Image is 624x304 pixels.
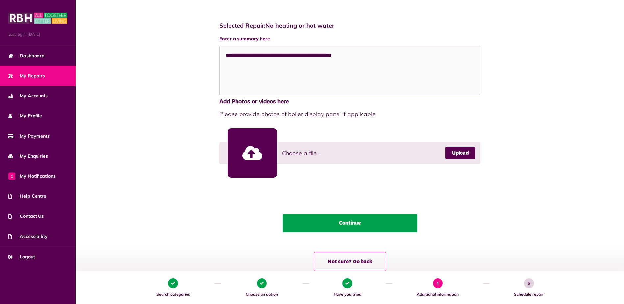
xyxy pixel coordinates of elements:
span: Accessibility [8,233,48,240]
span: My Enquiries [8,153,48,160]
span: My Profile [8,113,42,119]
span: Logout [8,253,35,260]
span: Help Centre [8,193,46,200]
span: Add Photos or videos here [219,97,481,106]
label: Enter a summary here [219,36,481,42]
span: 1 [8,172,15,180]
h4: Selected Repair: No heating or hot water [219,22,481,29]
span: 1 [168,278,178,288]
a: Upload [445,147,475,159]
span: Choose a file... [282,149,321,158]
img: MyRBH [8,12,67,25]
span: My Accounts [8,92,48,99]
span: Contact Us [8,213,44,220]
span: Dashboard [8,52,45,59]
button: Continue [283,214,417,232]
span: Last login: [DATE] [8,31,67,37]
span: Have you tried [312,291,382,297]
span: My Notifications [8,173,56,180]
span: Search categories [135,291,211,297]
span: My Repairs [8,72,45,79]
span: 5 [524,278,534,288]
button: Not sure? Go back [314,252,386,271]
span: Additional information [396,291,480,297]
span: Choose an option [224,291,299,297]
span: 4 [433,278,443,288]
span: My Payments [8,133,50,139]
span: Please provide photos of boiler display panel if applicable [219,110,481,118]
span: 3 [342,278,352,288]
span: 2 [257,278,267,288]
span: Schedule repair [493,291,565,297]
